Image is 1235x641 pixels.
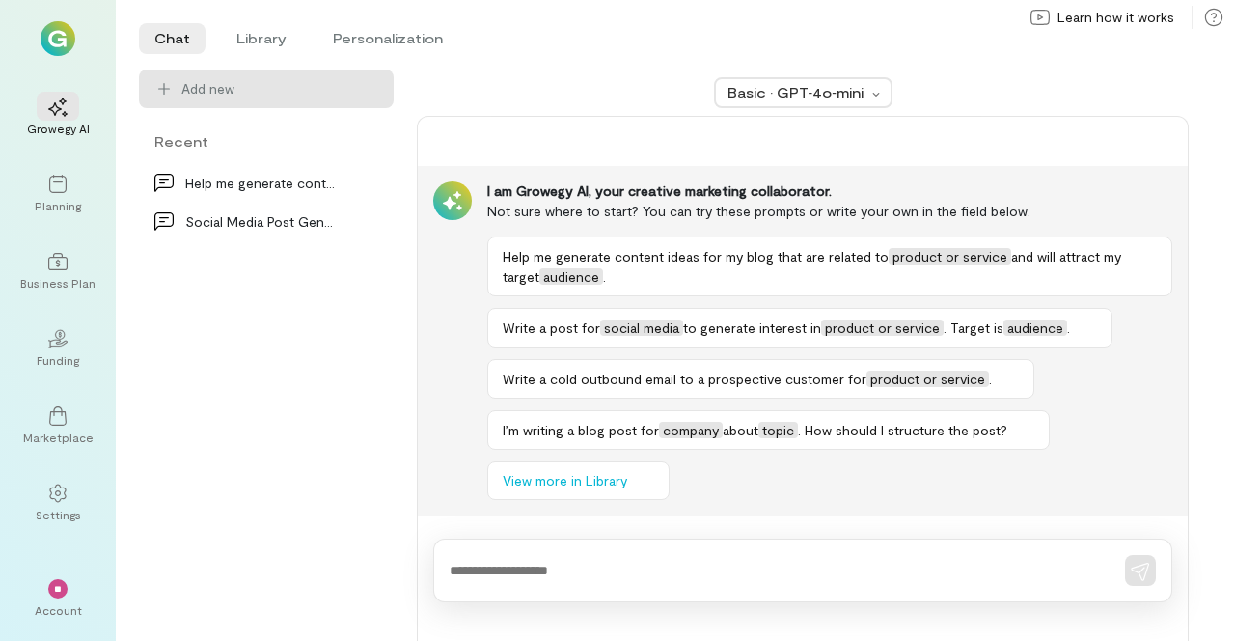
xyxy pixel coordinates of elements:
span: product or service [866,371,989,387]
a: Settings [23,468,93,538]
a: Marketplace [23,391,93,460]
span: Write a post for [503,320,600,336]
button: Write a post forsocial mediato generate interest inproduct or service. Target isaudience. [487,308,1112,348]
li: Chat [139,23,206,54]
span: product or service [821,320,944,336]
button: I’m writing a blog post forcompanyabouttopic. How should I structure the post? [487,410,1050,450]
button: View more in Library [487,461,670,500]
div: Settings [36,507,81,522]
div: Recent [139,131,394,152]
div: Marketplace [23,430,94,445]
span: social media [600,320,683,336]
div: Basic · GPT‑4o‑mini [727,83,866,102]
div: Account [35,602,82,618]
a: Business Plan [23,237,93,306]
span: to generate interest in [683,320,821,336]
div: Social Media Post Generation [185,211,336,232]
li: Personalization [317,23,458,54]
div: Growegy AI [27,121,90,136]
span: View more in Library [503,471,627,490]
span: audience [539,268,603,285]
span: company [659,422,723,438]
button: Help me generate content ideas for my blog that are related toproduct or serviceand will attract ... [487,237,1172,296]
span: . Target is [944,320,1003,336]
span: Help me generate content ideas for my blog that are related to [503,248,889,265]
span: Add new [181,79,234,98]
a: Planning [23,159,93,229]
a: Growegy AI [23,82,93,152]
button: Write a cold outbound email to a prospective customer forproduct or service. [487,359,1034,399]
span: . How should I structure the post? [798,422,1007,438]
div: Planning [35,198,81,213]
span: . [603,268,606,285]
span: I’m writing a blog post for [503,422,659,438]
span: about [723,422,758,438]
div: Funding [37,352,79,368]
span: topic [758,422,798,438]
a: Funding [23,314,93,383]
span: product or service [889,248,1011,265]
span: Write a cold outbound email to a prospective customer for [503,371,866,387]
li: Library [221,23,302,54]
div: Business Plan [20,275,96,291]
div: Not sure where to start? You can try these prompts or write your own in the field below. [487,201,1172,221]
div: I am Growegy AI, your creative marketing collaborator. [487,181,1172,201]
span: . [1067,320,1070,336]
span: . [989,371,992,387]
span: audience [1003,320,1067,336]
span: Learn how it works [1057,8,1174,27]
div: Help me generate content ideas for my blog that a… [185,173,336,193]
